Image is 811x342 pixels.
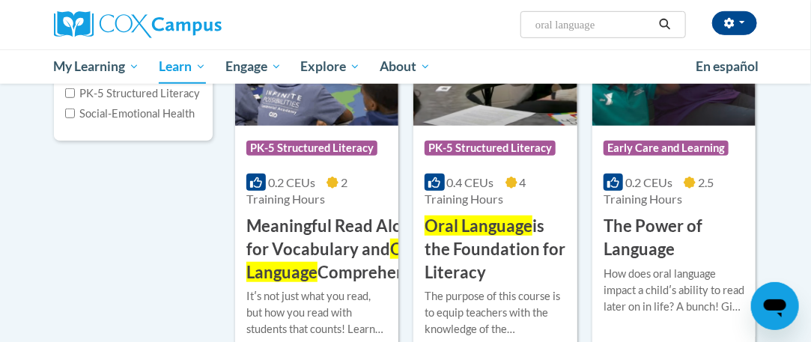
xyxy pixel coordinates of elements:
[425,215,565,284] h3: is the Foundation for Literacy
[246,288,387,338] div: Itʹs not just what you read, but how you read with students that counts! Learn how you can make y...
[65,88,75,98] input: Checkbox for Options
[751,282,799,330] iframe: Button to launch messaging window
[604,141,729,156] span: Early Care and Learning
[425,175,526,206] span: 4 Training Hours
[370,49,440,84] a: About
[53,58,139,76] span: My Learning
[534,16,654,34] input: Search Courses
[246,215,437,284] h3: Meaningful Read Alouds for Vocabulary and Comprehension
[712,11,757,35] button: Account Settings
[447,175,494,189] span: 0.4 CEUs
[246,239,424,282] span: Oral Language
[246,141,377,156] span: PK-5 Structured Literacy
[54,11,222,38] img: Cox Campus
[625,175,672,189] span: 0.2 CEUs
[425,141,556,156] span: PK-5 Structured Literacy
[604,266,744,315] div: How does oral language impact a childʹs ability to read later on in life? A bunch! Give children ...
[65,85,201,102] label: PK-5 Structured Literacy
[65,106,195,122] label: Social-Emotional Health
[159,58,206,76] span: Learn
[225,58,282,76] span: Engage
[268,175,315,189] span: 0.2 CEUs
[54,11,273,38] a: Cox Campus
[65,109,75,118] input: Checkbox for Options
[44,49,150,84] a: My Learning
[654,16,676,34] button: Search
[300,58,360,76] span: Explore
[149,49,216,84] a: Learn
[43,49,769,84] div: Main menu
[246,175,347,206] span: 2 Training Hours
[687,51,769,82] a: En español
[604,175,714,206] span: 2.5 Training Hours
[425,288,565,338] div: The purpose of this course is to equip teachers with the knowledge of the components of oral lang...
[425,216,532,236] span: Oral Language
[604,215,744,261] h3: The Power of Language
[696,58,759,74] span: En español
[216,49,291,84] a: Engage
[291,49,370,84] a: Explore
[380,58,431,76] span: About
